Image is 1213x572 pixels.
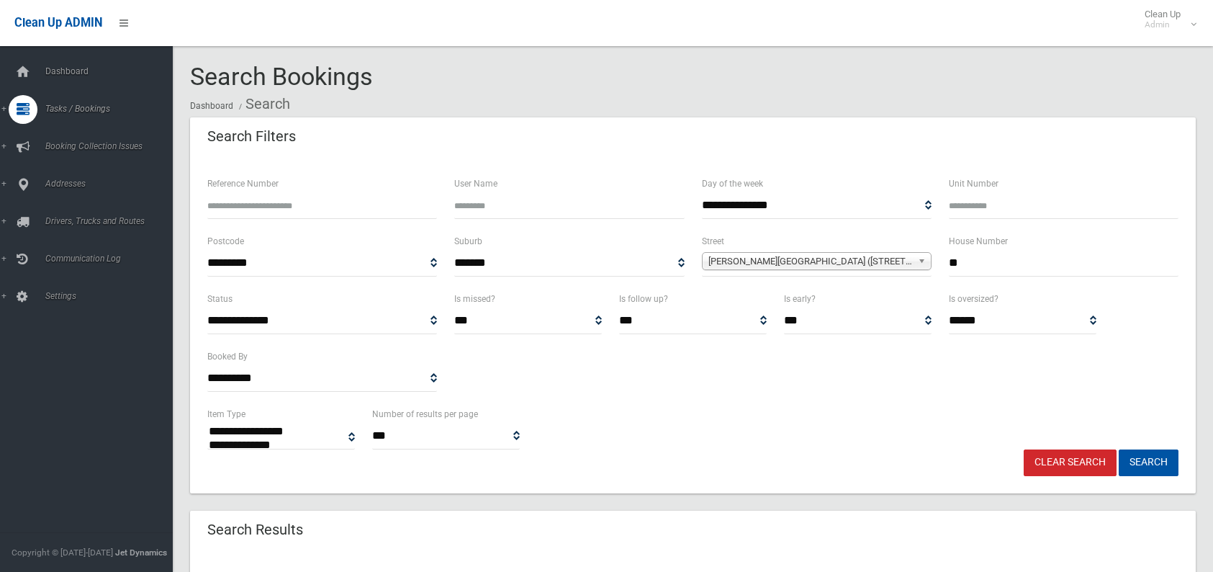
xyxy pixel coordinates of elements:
label: Number of results per page [372,406,478,422]
header: Search Results [190,516,320,544]
label: Reference Number [207,176,279,192]
span: Communication Log [41,254,184,264]
label: House Number [949,233,1008,249]
label: Suburb [454,233,482,249]
header: Search Filters [190,122,313,151]
small: Admin [1145,19,1181,30]
li: Search [235,91,290,117]
label: Is early? [784,291,816,307]
span: Booking Collection Issues [41,141,184,151]
strong: Jet Dynamics [115,548,167,558]
label: Day of the week [702,176,763,192]
label: Is missed? [454,291,495,307]
label: Status [207,291,233,307]
span: Clean Up ADMIN [14,16,102,30]
label: User Name [454,176,497,192]
span: Dashboard [41,66,184,76]
label: Postcode [207,233,244,249]
label: Item Type [207,406,245,422]
span: Copyright © [DATE]-[DATE] [12,548,113,558]
span: Search Bookings [190,62,373,91]
span: [PERSON_NAME][GEOGRAPHIC_DATA] ([STREET_ADDRESS]) [708,253,912,270]
label: Street [702,233,724,249]
span: Clean Up [1137,9,1195,30]
span: Settings [41,291,184,301]
span: Tasks / Bookings [41,104,184,114]
label: Unit Number [949,176,998,192]
a: Dashboard [190,101,233,111]
label: Is oversized? [949,291,998,307]
span: Drivers, Trucks and Routes [41,216,184,226]
a: Clear Search [1024,450,1117,476]
label: Is follow up? [619,291,668,307]
button: Search [1119,450,1178,476]
label: Booked By [207,349,248,365]
span: Addresses [41,179,184,189]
